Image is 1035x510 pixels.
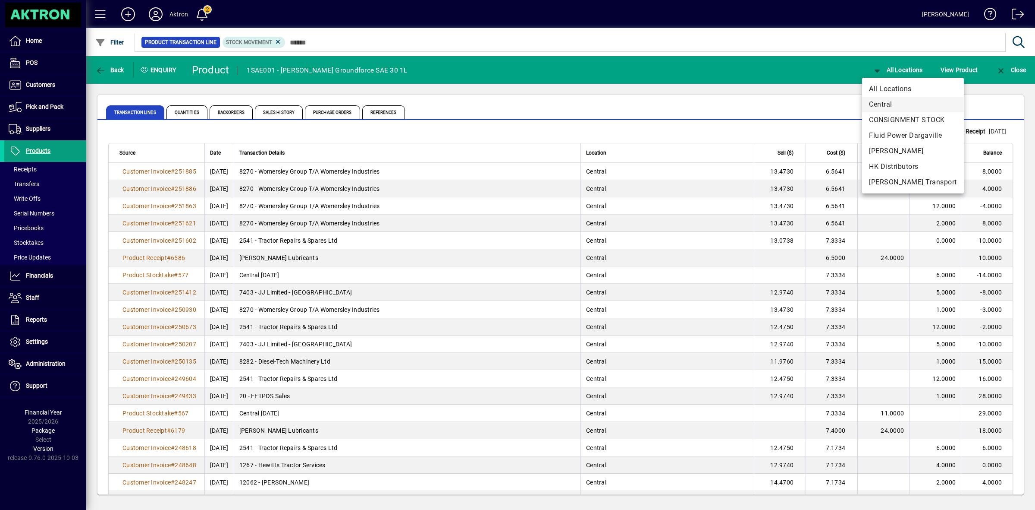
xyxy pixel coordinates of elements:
span: Central [869,99,957,110]
span: HK Distributors [869,162,957,172]
span: [PERSON_NAME] [869,146,957,156]
span: [PERSON_NAME] Transport [869,177,957,187]
span: CONSIGNMENT STOCK [869,115,957,125]
span: Fluid Power Dargaville [869,130,957,141]
span: All Locations [869,84,957,94]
